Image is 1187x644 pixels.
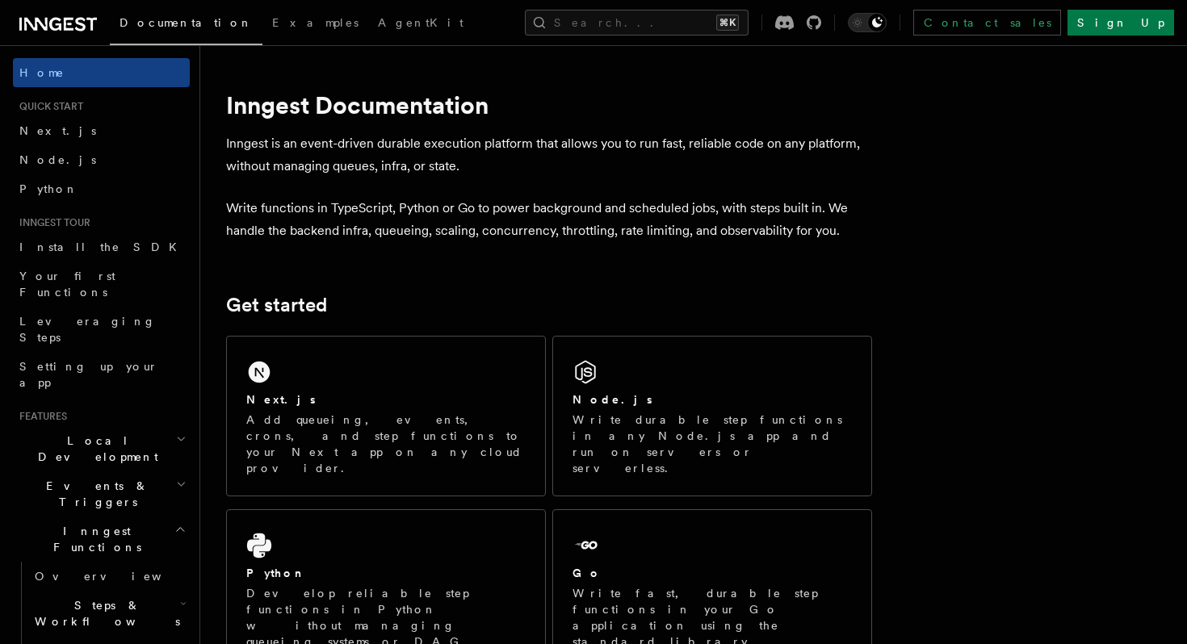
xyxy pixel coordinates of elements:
[19,240,187,253] span: Install the SDK
[246,391,316,408] h2: Next.js
[19,153,96,166] span: Node.js
[13,261,190,307] a: Your first Functions
[13,116,190,145] a: Next.js
[13,478,176,510] span: Events & Triggers
[226,90,872,119] h1: Inngest Documentation
[525,10,749,36] button: Search...⌘K
[552,336,872,496] a: Node.jsWrite durable step functions in any Node.js app and run on servers or serverless.
[573,391,652,408] h2: Node.js
[1067,10,1174,36] a: Sign Up
[13,516,190,562] button: Inngest Functions
[716,15,739,31] kbd: ⌘K
[13,232,190,261] a: Install the SDK
[913,10,1061,36] a: Contact sales
[120,16,253,29] span: Documentation
[13,426,190,471] button: Local Development
[272,16,359,29] span: Examples
[226,197,872,242] p: Write functions in TypeScript, Python or Go to power background and scheduled jobs, with steps bu...
[378,16,463,29] span: AgentKit
[226,336,546,496] a: Next.jsAdd queueing, events, crons, and step functions to your Next app on any cloud provider.
[19,124,96,137] span: Next.js
[246,412,526,476] p: Add queueing, events, crons, and step functions to your Next app on any cloud provider.
[13,352,190,397] a: Setting up your app
[13,307,190,352] a: Leveraging Steps
[262,5,368,44] a: Examples
[19,65,65,81] span: Home
[19,270,115,299] span: Your first Functions
[13,58,190,87] a: Home
[246,565,306,581] h2: Python
[226,294,327,316] a: Get started
[28,591,190,636] button: Steps & Workflows
[13,216,90,229] span: Inngest tour
[13,145,190,174] a: Node.js
[13,523,174,555] span: Inngest Functions
[28,562,190,591] a: Overview
[13,471,190,516] button: Events & Triggers
[19,360,158,389] span: Setting up your app
[13,410,67,423] span: Features
[13,174,190,203] a: Python
[848,13,887,32] button: Toggle dark mode
[110,5,262,45] a: Documentation
[573,412,852,476] p: Write durable step functions in any Node.js app and run on servers or serverless.
[226,132,872,178] p: Inngest is an event-driven durable execution platform that allows you to run fast, reliable code ...
[13,100,83,113] span: Quick start
[28,597,180,629] span: Steps & Workflows
[368,5,473,44] a: AgentKit
[13,433,176,465] span: Local Development
[19,315,156,344] span: Leveraging Steps
[19,182,78,195] span: Python
[573,565,602,581] h2: Go
[35,570,201,583] span: Overview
